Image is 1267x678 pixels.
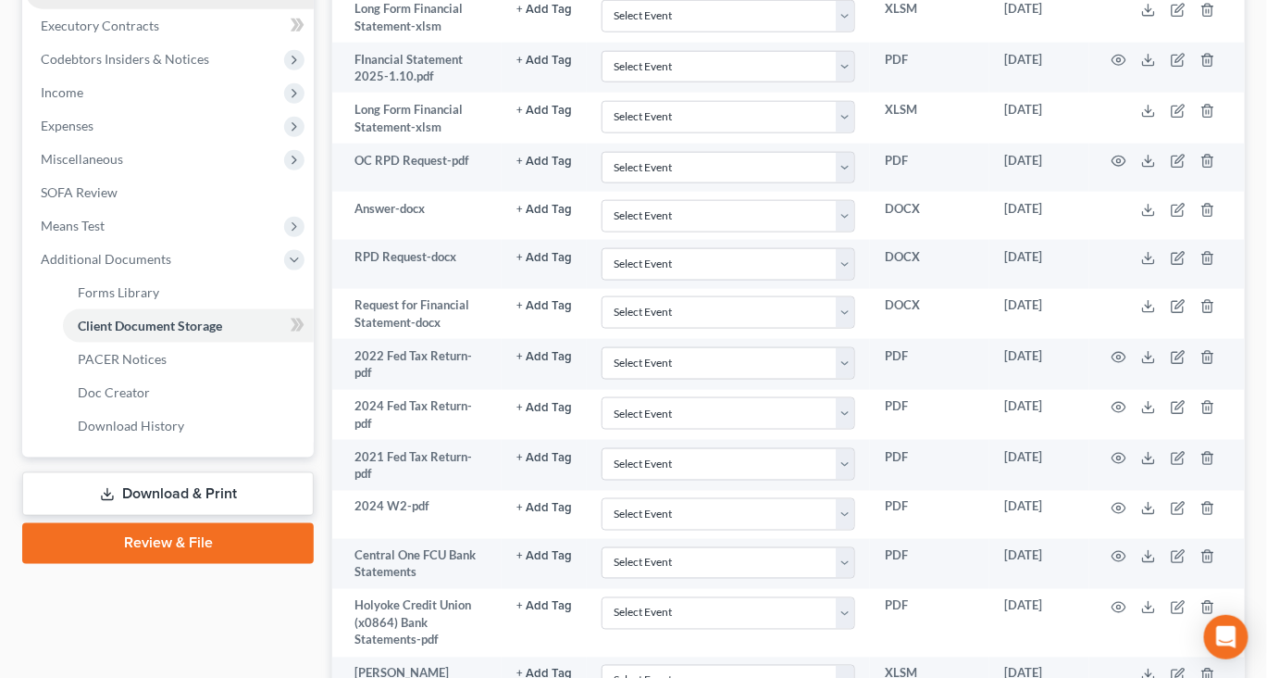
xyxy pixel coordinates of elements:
td: 2022 Fed Tax Return-pdf [332,339,502,390]
a: + Add Tag [516,248,572,266]
span: SOFA Review [41,184,118,200]
td: Central One FCU Bank Statements [332,539,502,590]
a: + Add Tag [516,597,572,615]
td: PDF [870,390,989,441]
a: Review & File [22,523,314,564]
a: Client Document Storage [63,309,314,343]
td: [DATE] [989,390,1089,441]
td: XLSM [870,93,989,144]
a: Forms Library [63,276,314,309]
td: RPD Request-docx [332,240,502,288]
td: Answer-docx [332,192,502,240]
td: Holyoke Credit Union (x0864) Bank Statements-pdf [332,589,502,657]
a: Doc Creator [63,376,314,409]
span: Expenses [41,118,93,133]
td: DOCX [870,240,989,288]
button: + Add Tag [516,452,572,464]
td: [DATE] [989,339,1089,390]
td: OC RPD Request-pdf [332,144,502,192]
td: [DATE] [989,93,1089,144]
td: [DATE] [989,43,1089,94]
span: Codebtors Insiders & Notices [41,51,209,67]
a: + Add Tag [516,397,572,415]
td: PDF [870,589,989,657]
span: Executory Contracts [41,18,159,33]
td: [DATE] [989,240,1089,288]
button: + Add Tag [516,351,572,363]
span: Doc Creator [78,384,150,400]
a: PACER Notices [63,343,314,376]
td: PDF [870,43,989,94]
button: + Add Tag [516,300,572,312]
button: + Add Tag [516,402,572,414]
td: PDF [870,339,989,390]
span: Download History [78,418,184,433]
a: + Add Tag [516,51,572,69]
a: + Add Tag [516,200,572,218]
td: 2024 W2-pdf [332,491,502,539]
a: + Add Tag [516,101,572,119]
span: PACER Notices [78,351,167,367]
td: Long Form Financial Statement-xlsm [332,93,502,144]
div: Open Intercom Messenger [1204,615,1248,659]
span: Client Document Storage [78,318,222,333]
a: + Add Tag [516,296,572,314]
span: Forms Library [78,284,159,300]
a: + Add Tag [516,547,572,565]
a: SOFA Review [26,176,314,209]
button: + Add Tag [516,204,572,216]
a: Download & Print [22,472,314,516]
td: [DATE] [989,589,1089,657]
button: + Add Tag [516,252,572,264]
td: DOCX [870,289,989,340]
td: [DATE] [989,289,1089,340]
a: Download History [63,409,314,443]
td: 2024 Fed Tax Return-pdf [332,390,502,441]
td: [DATE] [989,192,1089,240]
span: Miscellaneous [41,151,123,167]
td: [DATE] [989,491,1089,539]
button: + Add Tag [516,105,572,117]
a: + Add Tag [516,498,572,516]
td: FInancial Statement 2025-1.10.pdf [332,43,502,94]
td: PDF [870,539,989,590]
span: Means Test [41,218,105,233]
td: [DATE] [989,440,1089,491]
button: + Add Tag [516,55,572,67]
a: + Add Tag [516,347,572,365]
button: + Add Tag [516,503,572,515]
td: [DATE] [989,144,1089,192]
span: Additional Documents [41,251,171,267]
span: Income [41,84,83,100]
button: + Add Tag [516,4,572,16]
button: + Add Tag [516,601,572,613]
a: + Add Tag [516,152,572,169]
td: PDF [870,144,989,192]
button: + Add Tag [516,551,572,563]
td: [DATE] [989,539,1089,590]
td: PDF [870,440,989,491]
a: + Add Tag [516,448,572,466]
a: Executory Contracts [26,9,314,43]
td: PDF [870,491,989,539]
button: + Add Tag [516,156,572,168]
td: DOCX [870,192,989,240]
td: Request for Financial Statement-docx [332,289,502,340]
td: 2021 Fed Tax Return-pdf [332,440,502,491]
